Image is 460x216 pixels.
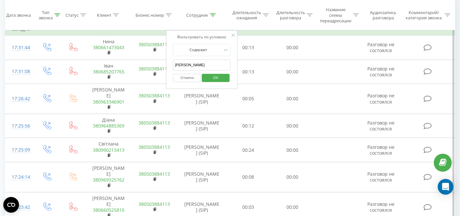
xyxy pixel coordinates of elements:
span: Разговор не состоялся [367,66,395,78]
input: Введите значение [173,59,231,71]
div: Название схемы переадресации [320,7,351,24]
a: 380503884113 [139,144,170,150]
a: 380503884113 [139,201,170,207]
a: 380963346901 [93,99,124,105]
div: 17:26:42 [12,92,27,105]
td: 00:00 [270,84,314,114]
td: Діана [86,114,131,138]
div: 17:24:14 [12,171,27,184]
a: 380685207765 [93,69,124,75]
td: 00:08 [226,162,270,192]
td: 00:00 [270,60,314,84]
a: 380503884113 [139,66,170,72]
div: Бизнес номер [136,12,164,18]
td: Нина [86,36,131,60]
td: [PERSON_NAME] (SIP) [177,114,226,138]
td: 00:00 [270,36,314,60]
span: Разговор не состоялся [367,41,395,53]
td: 00:00 [270,138,314,162]
span: Разговор не состоялся [367,171,395,183]
button: OK [202,74,230,82]
td: [PERSON_NAME] [86,162,131,192]
div: Комментарий/категория звонка [405,10,443,21]
div: Клиент [97,12,111,18]
td: 00:05 [226,84,270,114]
div: 17:23:42 [12,201,27,214]
a: 380503884113 [139,41,170,48]
a: 380969325762 [93,177,124,183]
td: 00:12 [226,114,270,138]
a: 380503884113 [139,120,170,126]
td: [PERSON_NAME] [86,84,131,114]
div: Аудиозапись разговора [366,10,400,21]
td: [PERSON_NAME] (SIP) [177,138,226,162]
div: 17:31:08 [12,65,27,78]
td: 00:00 [270,114,314,138]
a: 380660525810 [93,207,124,213]
div: 17:25:09 [12,144,27,156]
div: 17:31:44 [12,41,27,54]
td: 00:13 [226,60,270,84]
td: 00:24 [226,138,270,162]
button: Open CMP widget [3,197,19,213]
span: Разговор не состоялся [367,144,395,156]
div: Длительность разговора [276,10,305,21]
td: [PERSON_NAME] (SIP) [177,84,226,114]
div: Статус [65,12,79,18]
span: Разговор не состоялся [367,120,395,132]
div: Тип звонка [39,10,53,21]
td: 00:13 [226,36,270,60]
td: [PERSON_NAME] (SIP) [177,162,226,192]
a: 380503884113 [139,171,170,177]
div: Фильтровать по условию [173,34,231,40]
a: 380661473043 [93,44,124,50]
a: 380964885369 [93,123,124,129]
div: Open Intercom Messenger [438,179,453,195]
div: Сотрудник [186,12,208,18]
a: 380990213413 [93,147,124,153]
span: OK [207,73,225,83]
div: Длительность ожидания [232,10,261,21]
td: 00:00 [270,162,314,192]
a: 380503884113 [139,92,170,99]
td: Iван [86,60,131,84]
td: Світлана [86,138,131,162]
span: Разговор не состоялся [367,92,395,105]
span: Разговор не состоялся [367,201,395,213]
div: Дата звонка [6,12,31,18]
div: 17:25:56 [12,120,27,132]
button: Отмена [173,74,201,82]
